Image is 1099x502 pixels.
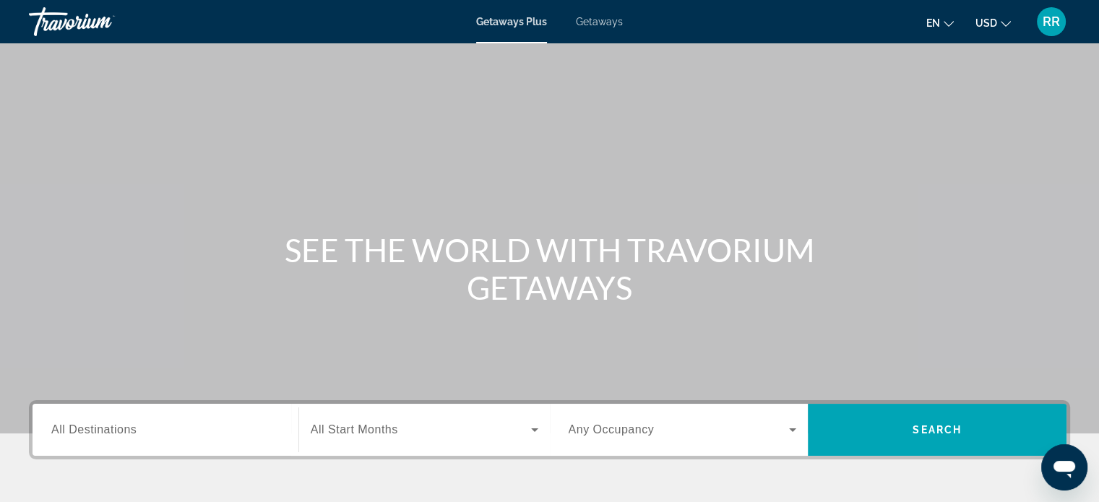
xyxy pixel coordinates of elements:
[476,16,547,27] a: Getaways Plus
[926,17,940,29] span: en
[926,12,954,33] button: Change language
[279,231,821,306] h1: SEE THE WORLD WITH TRAVORIUM GETAWAYS
[311,423,398,436] span: All Start Months
[569,423,655,436] span: Any Occupancy
[29,3,173,40] a: Travorium
[913,424,962,436] span: Search
[975,12,1011,33] button: Change currency
[576,16,623,27] a: Getaways
[808,404,1066,456] button: Search
[33,404,1066,456] div: Search widget
[1033,7,1070,37] button: User Menu
[51,423,137,436] span: All Destinations
[1043,14,1060,29] span: RR
[1041,444,1087,490] iframe: Button to launch messaging window
[975,17,997,29] span: USD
